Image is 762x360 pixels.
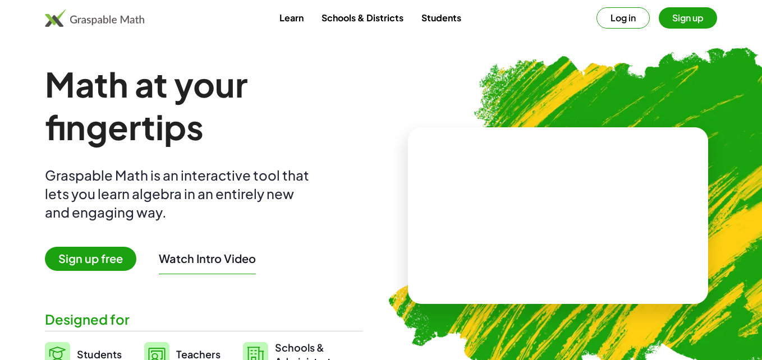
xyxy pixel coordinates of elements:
[659,7,717,29] button: Sign up
[45,63,363,148] h1: Math at your fingertips
[474,173,642,257] video: What is this? This is dynamic math notation. Dynamic math notation plays a central role in how Gr...
[313,7,412,28] a: Schools & Districts
[596,7,650,29] button: Log in
[45,166,314,221] div: Graspable Math is an interactive tool that lets you learn algebra in an entirely new and engaging...
[159,251,256,266] button: Watch Intro Video
[412,7,470,28] a: Students
[270,7,313,28] a: Learn
[45,247,136,271] span: Sign up free
[45,310,363,329] div: Designed for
